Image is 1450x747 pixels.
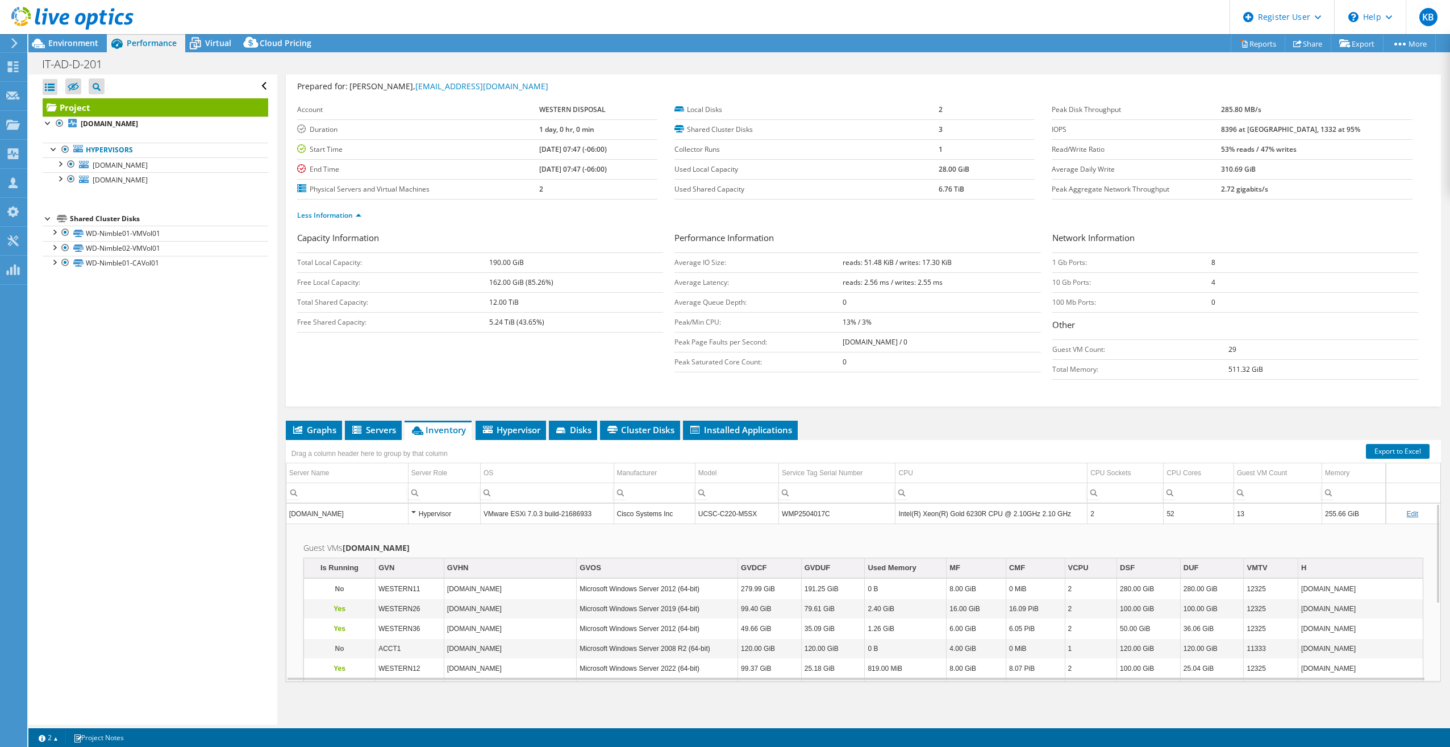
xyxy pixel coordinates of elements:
[1325,466,1349,480] div: Memory
[320,561,359,575] div: Is Running
[260,38,311,48] span: Cloud Pricing
[865,558,947,578] td: Used Memory Column
[481,424,540,435] span: Hypervisor
[698,466,717,480] div: Model
[1117,558,1181,578] td: DSF Column
[43,226,268,240] a: WD-Nimble01-VMVol01
[297,104,539,115] label: Account
[1184,561,1199,575] div: DUF
[304,558,376,578] td: Is Running Column
[444,599,576,619] td: Column GVHN, Value WESTERN26.westerndisposal.com
[1180,599,1244,619] td: Column DUF, Value 100.00 GiB
[741,561,767,575] div: GVDCF
[1322,504,1386,524] td: Column Memory, Value 255.66 GiB
[1009,561,1025,575] div: CMF
[801,558,865,578] td: GVDUF Column
[1117,619,1181,639] td: Column DSF, Value 50.00 GiB
[444,639,576,659] td: Column GVHN, Value ACCT1.westerndisposal.com
[444,619,576,639] td: Column GVHN, Value WESTERN36.westerndisposal.com
[1052,144,1221,155] label: Read/Write Ratio
[307,642,372,655] p: No
[674,184,939,195] label: Used Shared Capacity
[1180,619,1244,639] td: Column DUF, Value 36.06 GiB
[1006,558,1065,578] td: CMF Column
[738,558,802,578] td: GVDCF Column
[1052,252,1211,272] td: 1 Gb Ports:
[297,210,361,220] a: Less Information
[1052,292,1211,312] td: 100 Mb Ports:
[1221,144,1297,154] b: 53% reads / 47% writes
[65,731,132,745] a: Project Notes
[865,639,947,659] td: Column Used Memory, Value 0 B
[674,124,939,135] label: Shared Cluster Disks
[947,659,1006,679] td: Column MF, Value 8.00 GiB
[1006,599,1065,619] td: Column CMF, Value 16.09 PiB
[1065,619,1117,639] td: Column VCPU, Value 2
[43,117,268,131] a: [DOMAIN_NAME]
[1244,659,1298,679] td: Column VMTV, Value 12325
[31,731,66,745] a: 2
[1006,659,1065,679] td: Column CMF, Value 8.07 PiB
[297,81,348,92] label: Prepared for:
[1180,558,1244,578] td: DUF Column
[1244,599,1298,619] td: Column VMTV, Value 12325
[297,231,663,247] h3: Capacity Information
[947,599,1006,619] td: Column MF, Value 16.00 GiB
[1247,561,1267,575] div: VMTV
[577,659,738,679] td: Column GVOS, Value Microsoft Windows Server 2022 (64-bit)
[1331,35,1384,52] a: Export
[1237,466,1288,480] div: Guest VM Count
[307,662,372,675] p: Yes
[1052,104,1221,115] label: Peak Disk Throughput
[43,157,268,172] a: [DOMAIN_NAME]
[898,466,913,480] div: CPU
[617,466,657,480] div: Manufacturer
[1006,579,1065,599] td: Column CMF, Value 0 MiB
[297,252,489,272] td: Total Local Capacity:
[376,659,444,679] td: Column GVN, Value WESTERN12
[444,558,576,578] td: GVHN Column
[489,258,524,267] b: 190.00 GiB
[304,599,376,619] td: Column Is Running, Value Yes
[297,164,539,175] label: End Time
[307,622,372,636] p: Yes
[949,561,960,575] div: MF
[539,105,606,114] b: WESTERN DISPOSAL
[939,164,969,174] b: 28.00 GiB
[70,212,268,226] div: Shared Cluster Disks
[43,256,268,271] a: WD-Nimble01-CAVol01
[444,659,576,679] td: Column GVHN, Value WESTERN12.westerndisposal.com
[539,164,607,174] b: [DATE] 07:47 (-06:00)
[1211,297,1215,307] b: 0
[779,463,895,483] td: Service Tag Serial Number Column
[1117,599,1181,619] td: Column DSF, Value 100.00 GiB
[1322,463,1386,483] td: Memory Column
[865,659,947,679] td: Column Used Memory, Value 819.00 MiB
[489,277,553,287] b: 162.00 GiB (85.26%)
[1052,164,1221,175] label: Average Daily Write
[939,105,943,114] b: 2
[843,258,952,267] b: reads: 51.48 KiB / writes: 17.30 KiB
[1298,619,1423,639] td: Column H, Value wd-ucs02.westerndisposal.com
[865,599,947,619] td: Column Used Memory, Value 2.40 GiB
[539,125,594,134] b: 1 day, 0 hr, 0 min
[297,312,489,332] td: Free Shared Capacity:
[447,561,469,575] div: GVHN
[895,483,1087,503] td: Column CPU, Filter cell
[297,184,539,195] label: Physical Servers and Virtual Machines
[1087,463,1164,483] td: CPU Sockets Column
[868,561,916,575] div: Used Memory
[577,619,738,639] td: Column GVOS, Value Microsoft Windows Server 2012 (64-bit)
[1087,504,1164,524] td: Column CPU Sockets, Value 2
[939,144,943,154] b: 1
[674,292,843,312] td: Average Queue Depth:
[843,317,872,327] b: 13% / 3%
[1164,463,1234,483] td: CPU Cores Column
[1117,659,1181,679] td: Column DSF, Value 100.00 GiB
[1234,504,1322,524] td: Column Guest VM Count, Value 13
[1052,318,1418,334] h3: Other
[303,541,1423,555] h2: Guest VMs
[1221,164,1256,174] b: 310.69 GiB
[738,639,802,659] td: Column GVDCF, Value 120.00 GiB
[865,579,947,599] td: Column Used Memory, Value 0 B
